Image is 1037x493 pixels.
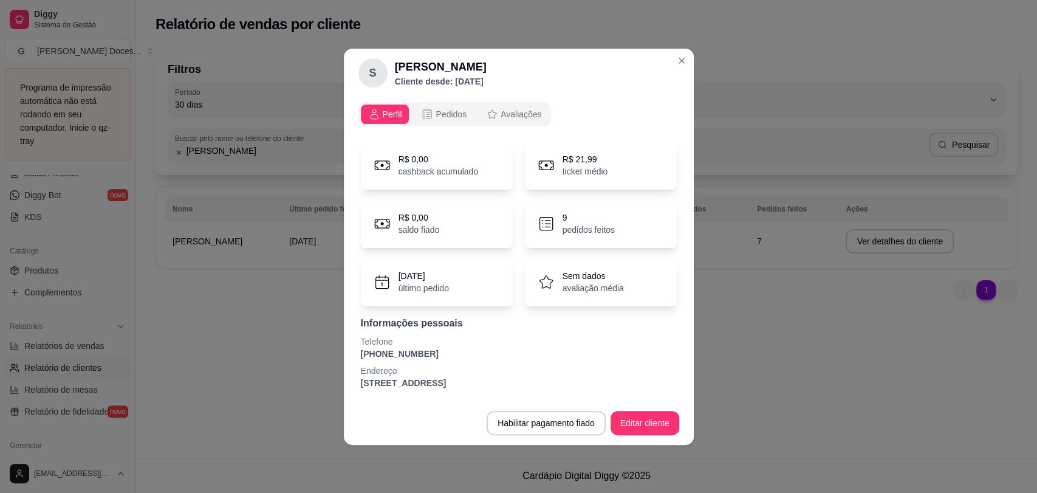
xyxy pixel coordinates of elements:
span: Pedidos [436,108,467,120]
p: R$ 0,00 [399,212,440,224]
p: ticket médio [563,165,608,178]
h2: [PERSON_NAME] [395,58,487,75]
div: opções [358,102,679,126]
div: S [358,58,388,88]
p: pedidos feitos [563,224,615,236]
p: [STREET_ADDRESS] [361,377,677,389]
button: Close [672,51,691,71]
p: Endereço [361,365,677,377]
p: 9 [563,212,615,224]
p: R$ 21,99 [563,153,608,165]
span: Perfil [383,108,402,120]
button: Editar cliente [611,411,679,435]
p: Informações pessoais [361,316,677,331]
p: [PHONE_NUMBER] [361,348,677,360]
p: [DATE] [399,270,449,282]
p: avaliação média [563,282,624,294]
p: Cliente desde: [DATE] [395,75,487,88]
p: último pedido [399,282,449,294]
button: Habilitar pagamento fiado [487,411,606,435]
span: Avaliações [501,108,541,120]
p: Telefone [361,336,677,348]
p: Sem dados [563,270,624,282]
p: saldo fiado [399,224,440,236]
p: R$ 0,00 [399,153,479,165]
div: opções [358,102,552,126]
p: cashback acumulado [399,165,479,178]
